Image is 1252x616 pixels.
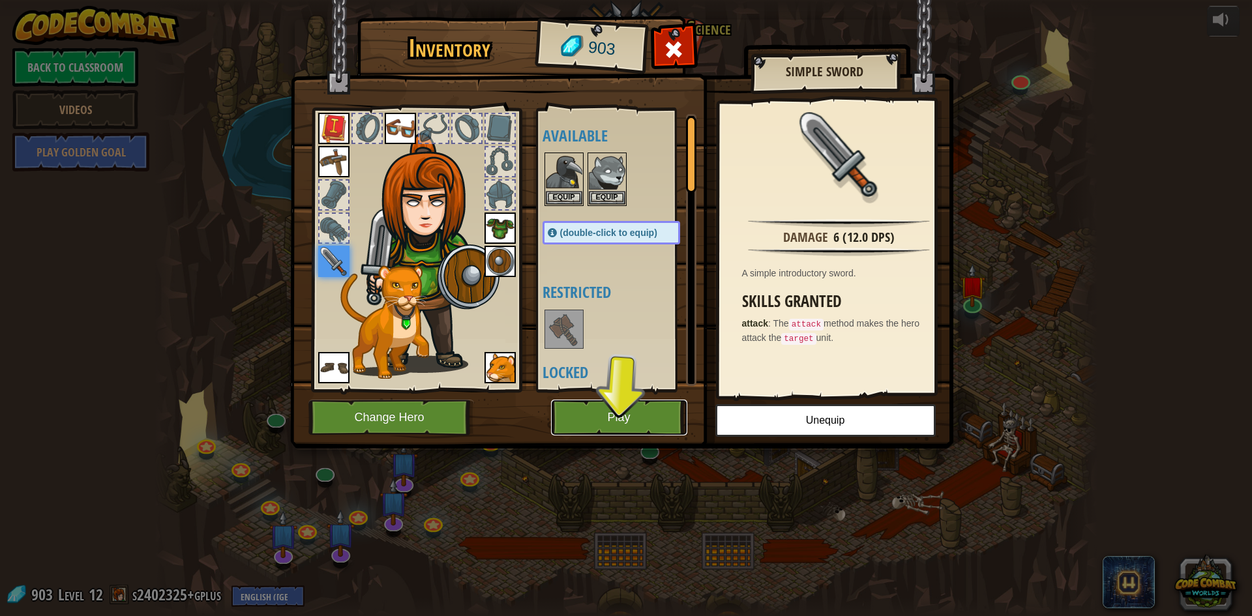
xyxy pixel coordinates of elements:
img: hr.png [748,248,929,256]
img: cougar-paper-dolls.png [340,265,429,379]
h4: Locked [543,364,706,381]
img: portrait.png [318,246,350,277]
button: Change Hero [308,400,474,435]
h2: Simple Sword [764,65,886,79]
h4: Restricted [543,284,706,301]
img: portrait.png [484,352,516,383]
h4: Available [543,127,706,144]
img: portrait.png [385,113,416,144]
span: : [768,318,773,329]
span: (double-click to equip) [560,227,657,238]
code: target [781,333,816,345]
img: portrait.png [797,112,882,197]
span: The method makes the hero attack the unit. [742,318,920,343]
button: Equip [589,191,625,205]
span: 903 [587,36,616,61]
div: A simple introductory sword. [742,267,943,280]
h1: Inventory [366,35,533,62]
img: portrait.png [546,311,582,347]
div: Damage [783,228,828,247]
img: portrait.png [589,154,625,190]
code: attack [789,319,824,330]
button: Play [551,400,687,435]
img: portrait.png [484,246,516,277]
img: portrait.png [318,146,350,177]
button: Equip [546,191,582,205]
button: Unequip [715,404,936,437]
img: portrait.png [546,154,582,190]
img: hr.png [748,219,929,227]
div: 6 (12.0 DPS) [833,228,895,247]
strong: attack [742,318,768,329]
h3: Skills Granted [742,293,943,310]
img: portrait.png [318,113,350,144]
img: female.png [361,133,501,373]
img: portrait.png [484,213,516,244]
img: portrait.png [318,352,350,383]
